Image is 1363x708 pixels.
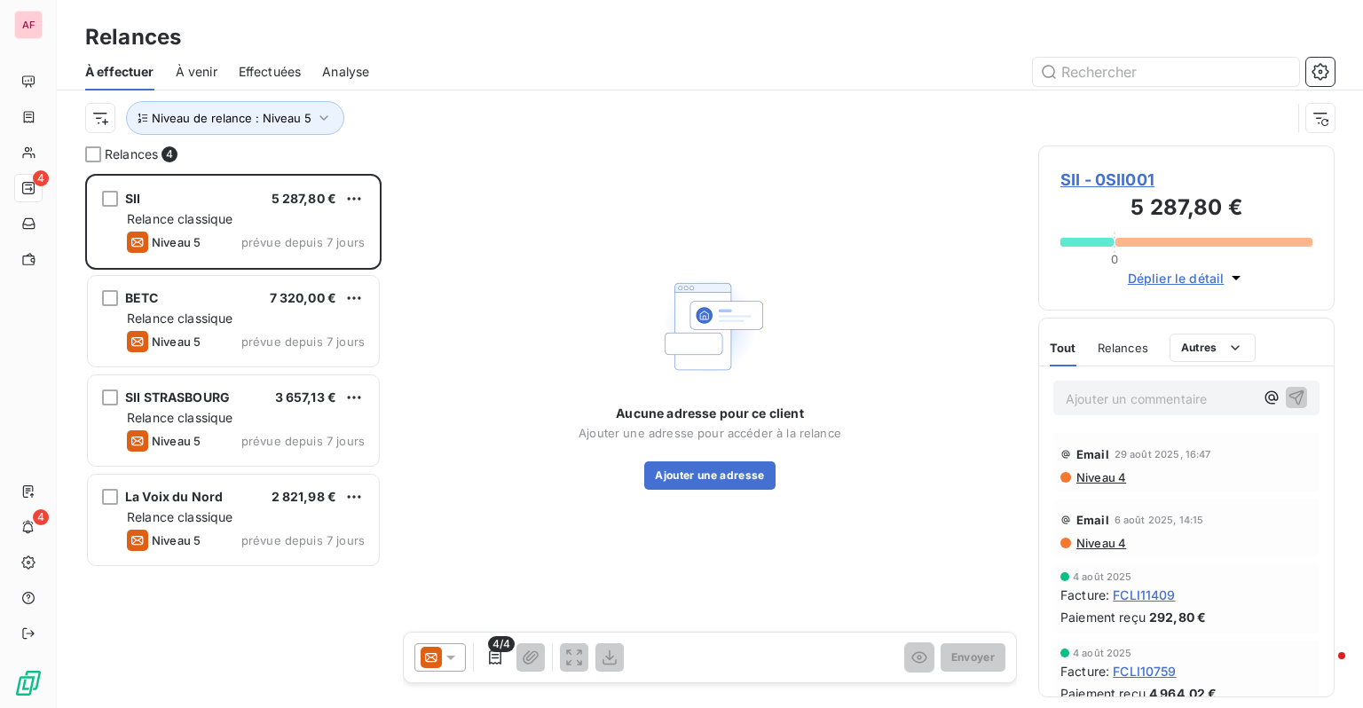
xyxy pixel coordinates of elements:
span: 4/4 [488,636,515,652]
span: Niveau 4 [1075,536,1126,550]
button: Niveau de relance : Niveau 5 [126,101,344,135]
span: prévue depuis 7 jours [241,434,365,448]
span: Relances [105,146,158,163]
span: Facture : [1060,586,1109,604]
span: 2 821,98 € [272,489,337,504]
h3: Relances [85,21,181,53]
span: SII - 0SII001 [1060,168,1312,192]
span: 6 août 2025, 14:15 [1115,515,1204,525]
iframe: Intercom live chat [1303,648,1345,690]
span: SII STRASBOURG [125,389,230,405]
span: Relances [1098,341,1148,355]
img: Empty state [653,270,767,383]
span: Aucune adresse pour ce client [616,405,803,422]
span: Relance classique [127,410,233,425]
span: La Voix du Nord [125,489,223,504]
span: Niveau de relance : Niveau 5 [152,111,311,125]
span: Facture : [1060,662,1109,680]
button: Ajouter une adresse [644,461,775,490]
span: Email [1076,447,1109,461]
span: 3 657,13 € [275,389,337,405]
img: Logo LeanPay [14,669,43,697]
span: 5 287,80 € [272,191,337,206]
input: Rechercher [1033,58,1299,86]
span: Effectuées [239,63,302,81]
span: À venir [176,63,217,81]
span: 4 août 2025 [1073,648,1132,658]
span: Niveau 5 [152,434,201,448]
span: Niveau 5 [152,334,201,349]
h3: 5 287,80 € [1060,192,1312,227]
span: À effectuer [85,63,154,81]
button: Autres [1170,334,1256,362]
span: 292,80 € [1149,608,1206,626]
span: 4 août 2025 [1073,571,1132,582]
div: AF [14,11,43,39]
span: BETC [125,290,159,305]
span: Analyse [322,63,369,81]
span: Niveau 4 [1075,470,1126,484]
span: SII [125,191,140,206]
span: Paiement reçu [1060,608,1146,626]
span: Relance classique [127,211,233,226]
button: Envoyer [941,643,1005,672]
span: Relance classique [127,311,233,326]
div: grid [85,174,382,708]
span: Niveau 5 [152,235,201,249]
span: 29 août 2025, 16:47 [1115,449,1211,460]
span: 0 [1111,252,1118,266]
button: Déplier le détail [1123,268,1251,288]
span: prévue depuis 7 jours [241,533,365,547]
span: Tout [1050,341,1076,355]
span: Niveau 5 [152,533,201,547]
span: 7 320,00 € [270,290,337,305]
span: prévue depuis 7 jours [241,235,365,249]
span: Déplier le détail [1128,269,1225,287]
span: Ajouter une adresse pour accéder à la relance [579,426,841,440]
span: FCLI11409 [1113,586,1175,604]
span: Paiement reçu [1060,684,1146,703]
span: 4 [33,170,49,186]
span: 4 964,02 € [1149,684,1217,703]
span: Relance classique [127,509,233,524]
span: prévue depuis 7 jours [241,334,365,349]
span: Email [1076,513,1109,527]
span: FCLI10759 [1113,662,1176,680]
span: 4 [162,146,177,162]
span: 4 [33,509,49,525]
